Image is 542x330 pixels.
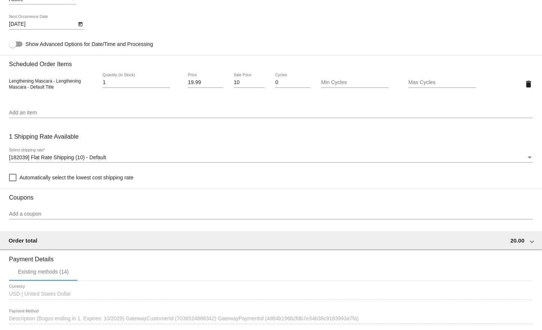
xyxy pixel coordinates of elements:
span: Lengthening Mascara - Lengthening Mascara - Default Title [9,78,81,90]
div: Existing methods (14) [18,269,68,275]
input: Min Cycles [321,80,389,86]
h3: Payment Details [9,250,533,263]
input: Next Occurrence Date [9,21,76,27]
span: [182039] Flat Rate Shipping (10) - Default [9,154,106,160]
h3: 1 Shipping Rate Available [9,129,79,145]
span: USD | United States Dollar [9,291,71,297]
input: Add a coupon [9,211,533,217]
mat-icon: delete [524,80,533,89]
h3: Scheduled Order Items [9,55,533,68]
mat-select: Select shipping rate [9,155,533,161]
input: Sale Price [234,80,264,86]
span: Description (Bogus ending in 1. Expires: 10/2029) GatewayCustomerId (7036524888342) GatewayPaymen... [9,315,359,321]
input: Price [188,80,223,86]
input: Cycles [275,80,310,86]
h3: Coupons [9,188,533,201]
input: Quantity (In Stock) [103,80,170,86]
input: Add an item [9,110,533,116]
input: Max Cycles [408,80,476,86]
span: Automatically select the lowest cost shipping rate [19,173,133,182]
span: Order total [9,237,37,244]
span: 20.00 [510,237,524,244]
button: Open calendar [76,20,84,28]
span: Show Advanced Options for Date/Time and Processing [25,40,153,48]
